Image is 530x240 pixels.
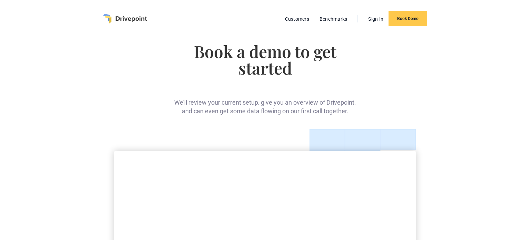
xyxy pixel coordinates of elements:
[103,14,147,23] a: home
[173,87,358,115] div: We'll review your current setup, give you an overview of Drivepoint, and can even get some data f...
[173,43,358,76] h1: Book a demo to get started
[389,11,427,26] a: Book Demo
[282,15,313,23] a: Customers
[365,15,387,23] a: Sign In
[316,15,351,23] a: Benchmarks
